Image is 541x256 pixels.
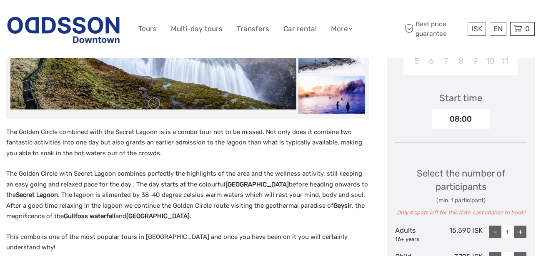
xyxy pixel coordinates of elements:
[497,54,512,68] div: Choose Saturday, October 11th, 2025
[6,127,369,159] p: The Golden Circle combined with the Secret Lagoon is is a combo tour not to be missed. Not only d...
[439,54,453,68] div: Choose Tuesday, October 7th, 2025
[453,54,468,68] div: Choose Wednesday, October 8th, 2025
[237,23,269,35] a: Transfers
[424,54,439,68] div: Choose Monday, October 6th, 2025
[6,169,369,222] p: The Golden Circle with Secret Lagoon combines perfectly the highlights of the area and the wellne...
[395,236,439,244] div: 16+ years
[16,191,58,199] strong: Secret Lagoon
[225,181,289,188] strong: [GEOGRAPHIC_DATA]
[64,212,115,220] strong: Gullfoss waterfall
[6,12,121,47] img: Reykjavik Residence
[514,226,526,238] div: +
[432,109,490,129] div: 08:00
[490,22,506,36] div: EN
[395,226,439,243] div: Adults
[468,54,483,68] div: Choose Thursday, October 9th, 2025
[331,23,353,35] a: More
[96,13,106,23] button: Open LiveChat chat widget
[524,25,531,33] span: 0
[395,196,526,205] div: (min. 1 participant)
[12,15,94,21] p: We're away right now. Please check back later!
[6,232,369,253] p: This combo is one of the most popular tours in [GEOGRAPHIC_DATA] and once you have been on it you...
[138,23,157,35] a: Tours
[395,167,526,217] div: Select the number of participants
[283,23,317,35] a: Car rental
[471,25,482,33] span: ISK
[126,212,190,220] strong: [GEOGRAPHIC_DATA]
[439,92,482,104] div: Start time
[403,20,466,38] span: Best price guarantee
[483,54,497,68] div: Choose Friday, October 10th, 2025
[489,226,501,238] div: -
[333,202,352,209] strong: Geysir
[409,54,424,68] div: Choose Sunday, October 5th, 2025
[171,23,223,35] a: Multi-day tours
[298,76,365,114] img: 7d45d9f55cc44f80804f409e640e376d_slider_thumbnail.jpeg
[395,209,526,217] div: Only 4 spots left for this date. Last chance to book!
[439,226,483,243] div: 15.590 ISK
